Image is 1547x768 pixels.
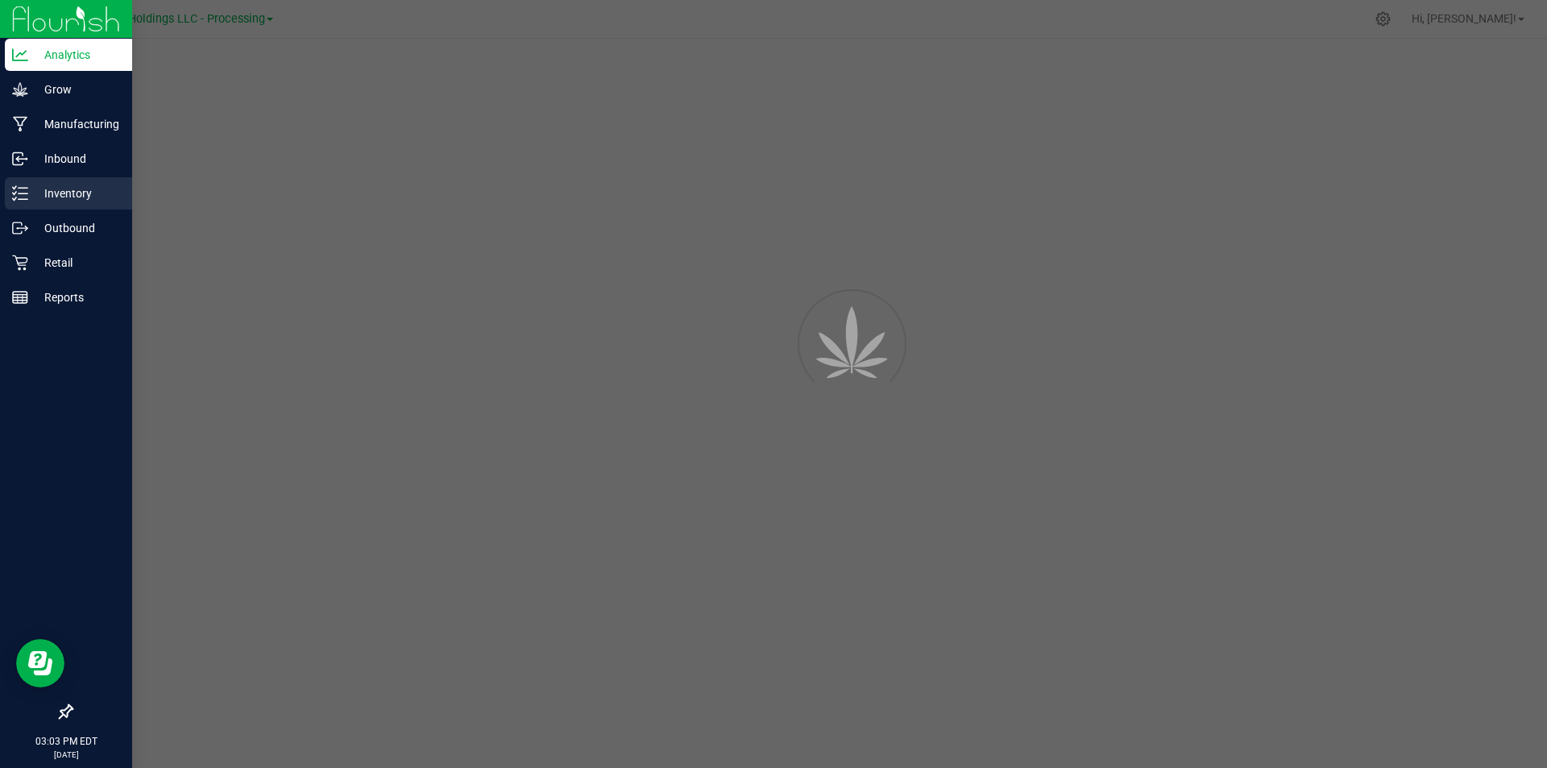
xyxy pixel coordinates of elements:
[28,288,125,307] p: Reports
[28,45,125,64] p: Analytics
[12,185,28,201] inline-svg: Inventory
[12,220,28,236] inline-svg: Outbound
[12,255,28,271] inline-svg: Retail
[28,218,125,238] p: Outbound
[16,639,64,687] iframe: Resource center
[12,289,28,305] inline-svg: Reports
[7,734,125,749] p: 03:03 PM EDT
[7,749,125,761] p: [DATE]
[28,80,125,99] p: Grow
[12,47,28,63] inline-svg: Analytics
[28,253,125,272] p: Retail
[12,151,28,167] inline-svg: Inbound
[28,184,125,203] p: Inventory
[12,116,28,132] inline-svg: Manufacturing
[28,114,125,134] p: Manufacturing
[28,149,125,168] p: Inbound
[12,81,28,98] inline-svg: Grow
